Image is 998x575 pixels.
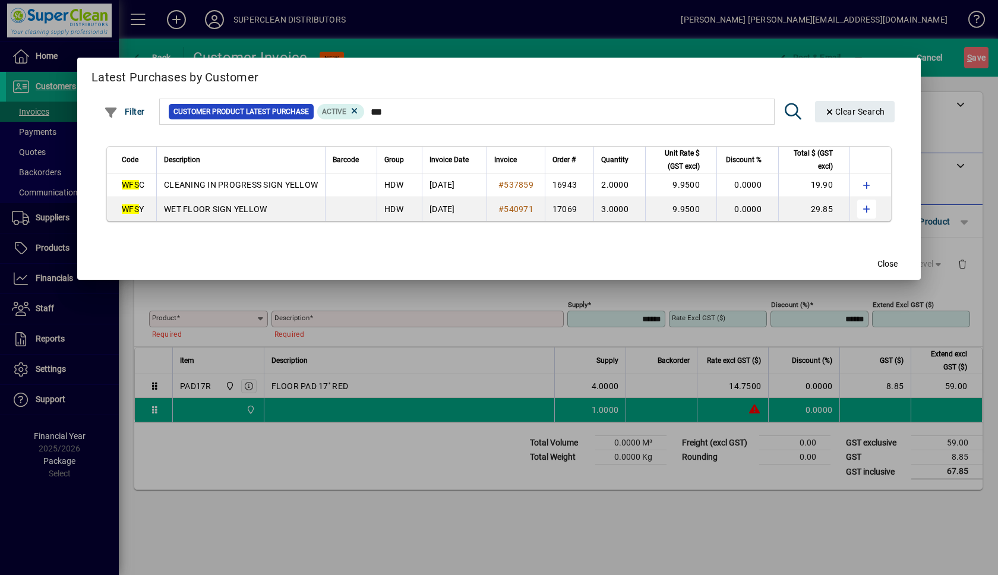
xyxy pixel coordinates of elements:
[422,173,487,197] td: [DATE]
[786,147,833,173] span: Total $ (GST excl)
[653,147,710,173] div: Unit Rate $ (GST excl)
[384,153,404,166] span: Group
[593,197,645,221] td: 3.0000
[552,153,586,166] div: Order #
[825,107,885,116] span: Clear Search
[498,180,504,189] span: #
[164,204,267,214] span: WET FLOOR SIGN YELLOW
[545,173,593,197] td: 16943
[786,147,844,173] div: Total $ (GST excl)
[122,204,139,214] em: WFS
[164,180,318,189] span: CLEANING IN PROGRESS SIGN YELLOW
[104,107,145,116] span: Filter
[164,153,200,166] span: Description
[645,173,716,197] td: 9.9500
[494,153,517,166] span: Invoice
[333,153,359,166] span: Barcode
[504,204,533,214] span: 540971
[498,204,504,214] span: #
[645,197,716,221] td: 9.9500
[384,153,415,166] div: Group
[593,173,645,197] td: 2.0000
[716,173,778,197] td: 0.0000
[429,153,479,166] div: Invoice Date
[545,197,593,221] td: 17069
[653,147,700,173] span: Unit Rate $ (GST excl)
[429,153,469,166] span: Invoice Date
[122,153,138,166] span: Code
[494,153,538,166] div: Invoice
[122,180,144,189] span: C
[494,203,538,216] a: #540971
[726,153,762,166] span: Discount %
[778,197,849,221] td: 29.85
[778,173,849,197] td: 19.90
[384,204,403,214] span: HDW
[601,153,629,166] span: Quantity
[422,197,487,221] td: [DATE]
[384,180,403,189] span: HDW
[317,104,365,119] mat-chip: Product Activation Status: Active
[601,153,639,166] div: Quantity
[122,153,149,166] div: Code
[122,204,144,214] span: Y
[494,178,538,191] a: #537859
[173,106,309,118] span: Customer Product Latest Purchase
[868,254,907,275] button: Close
[101,101,148,122] button: Filter
[122,180,139,189] em: WFS
[164,153,318,166] div: Description
[716,197,778,221] td: 0.0000
[333,153,369,166] div: Barcode
[322,108,346,116] span: Active
[877,258,898,270] span: Close
[552,153,576,166] span: Order #
[724,153,772,166] div: Discount %
[815,101,895,122] button: Clear
[77,58,921,92] h2: Latest Purchases by Customer
[504,180,533,189] span: 537859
